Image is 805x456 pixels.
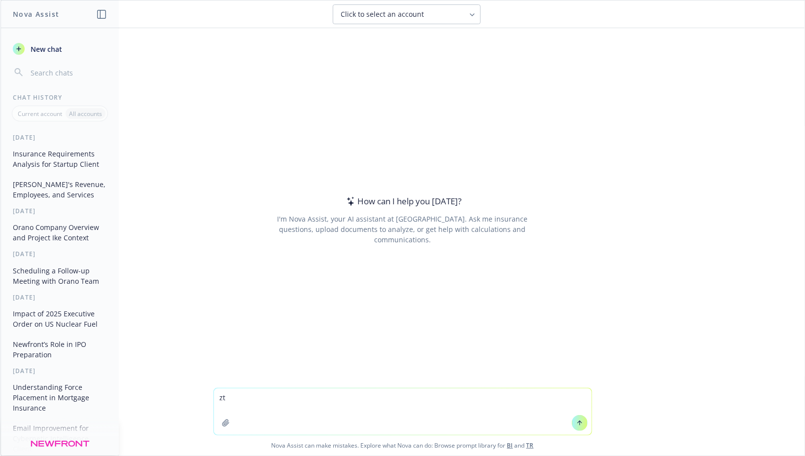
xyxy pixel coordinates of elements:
[9,379,111,416] button: Understanding Force Placement in Mortgage Insurance
[1,207,119,215] div: [DATE]
[1,250,119,258] div: [DATE]
[4,435,801,456] span: Nova Assist can make mistakes. Explore what Nova can do: Browse prompt library for and
[1,367,119,375] div: [DATE]
[9,219,111,246] button: Orano Company Overview and Project Ike Context
[1,93,119,102] div: Chat History
[69,110,102,118] p: All accounts
[9,146,111,172] button: Insurance Requirements Analysis for Startup Client
[1,133,119,142] div: [DATE]
[9,263,111,289] button: Scheduling a Follow-up Meeting with Orano Team
[18,110,62,118] p: Current account
[29,66,107,79] input: Search chats
[13,9,59,19] h1: Nova Assist
[9,176,111,203] button: [PERSON_NAME]'s Revenue, Employees, and Services
[9,336,111,363] button: Newfront’s Role in IPO Preparation
[507,441,513,450] a: BI
[344,195,461,208] div: How can I help you [DATE]?
[264,214,541,245] div: I'm Nova Assist, your AI assistant at [GEOGRAPHIC_DATA]. Ask me insurance questions, upload docum...
[341,9,424,19] span: Click to select an account
[29,44,62,54] span: New chat
[9,40,111,58] button: New chat
[9,305,111,332] button: Impact of 2025 Executive Order on US Nuclear Fuel
[1,293,119,302] div: [DATE]
[526,441,534,450] a: TR
[333,4,481,24] button: Click to select an account
[214,388,592,435] textarea: zt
